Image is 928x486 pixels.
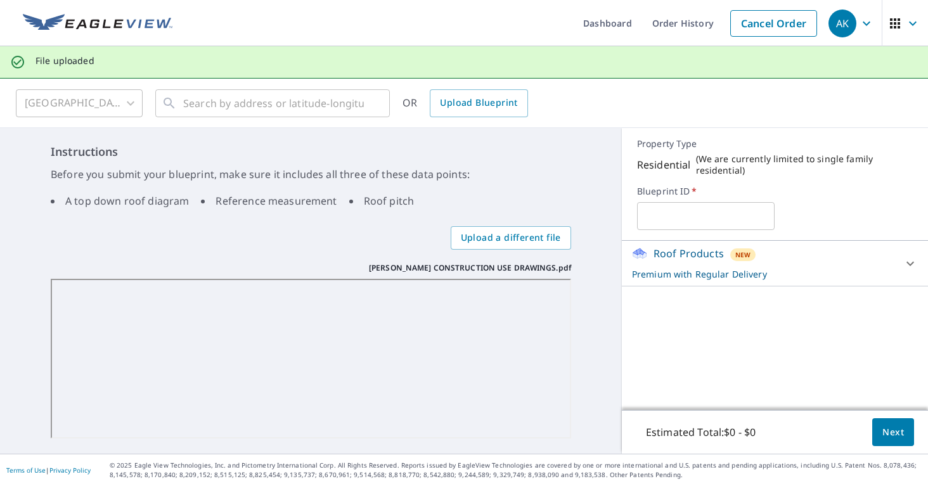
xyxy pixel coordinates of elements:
label: Upload a different file [451,226,571,250]
li: Reference measurement [201,193,337,208]
span: New [735,250,751,260]
p: Premium with Regular Delivery [632,267,895,281]
div: OR [403,89,528,117]
p: © 2025 Eagle View Technologies, Inc. and Pictometry International Corp. All Rights Reserved. Repo... [110,461,922,480]
h6: Instructions [51,143,571,160]
a: Cancel Order [730,10,817,37]
p: [PERSON_NAME] CONSTRUCTION USE DRAWINGS.pdf [369,262,571,274]
p: Before you submit your blueprint, make sure it includes all three of these data points: [51,167,571,182]
div: AK [828,10,856,37]
input: Search by address or latitude-longitude [183,86,364,121]
img: EV Logo [23,14,172,33]
div: [GEOGRAPHIC_DATA] [16,86,143,121]
p: | [6,466,91,474]
span: Upload Blueprint [440,95,517,111]
span: Upload a different file [461,230,561,246]
span: Next [882,425,904,440]
iframe: MESCHER CONSTRUCTION USE DRAWINGS.pdf [51,279,571,439]
div: Roof ProductsNewPremium with Regular Delivery [632,246,918,281]
p: ( We are currently limited to single family residential ) [696,153,913,176]
a: Terms of Use [6,466,46,475]
p: Roof Products [654,246,724,261]
a: Privacy Policy [49,466,91,475]
p: Residential [637,157,691,172]
label: Blueprint ID [637,186,913,197]
p: Estimated Total: $0 - $0 [636,418,766,446]
button: Next [872,418,914,447]
li: Roof pitch [349,193,415,208]
p: File uploaded [35,55,94,67]
p: Property Type [637,138,913,150]
a: Upload Blueprint [430,89,527,117]
li: A top down roof diagram [51,193,189,208]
